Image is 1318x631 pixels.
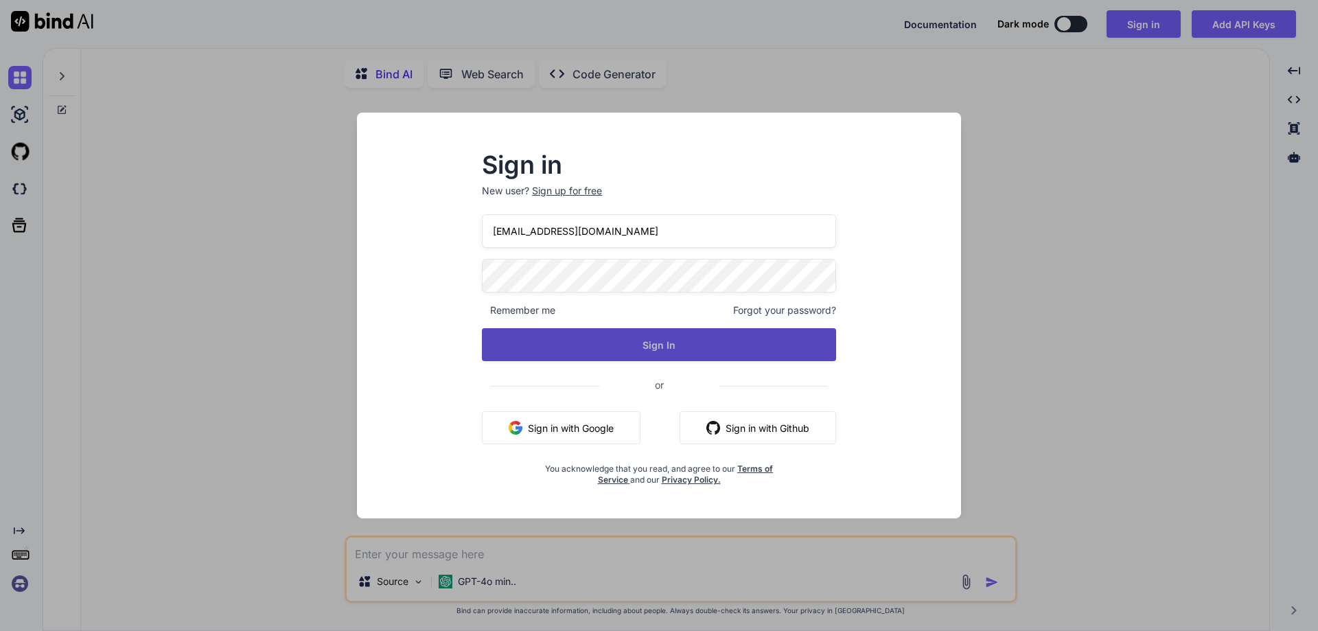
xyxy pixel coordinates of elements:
button: Sign in with Google [482,411,640,444]
button: Sign In [482,328,836,361]
div: You acknowledge that you read, and agree to our and our [541,455,777,485]
a: Privacy Policy. [662,474,721,485]
h2: Sign in [482,154,836,176]
span: Remember me [482,303,555,317]
img: google [509,421,522,435]
input: Login or Email [482,214,836,248]
span: Forgot your password? [733,303,836,317]
img: github [706,421,720,435]
p: New user? [482,184,836,214]
button: Sign in with Github [680,411,836,444]
div: Sign up for free [532,184,602,198]
a: Terms of Service [598,463,774,485]
span: or [600,368,719,402]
